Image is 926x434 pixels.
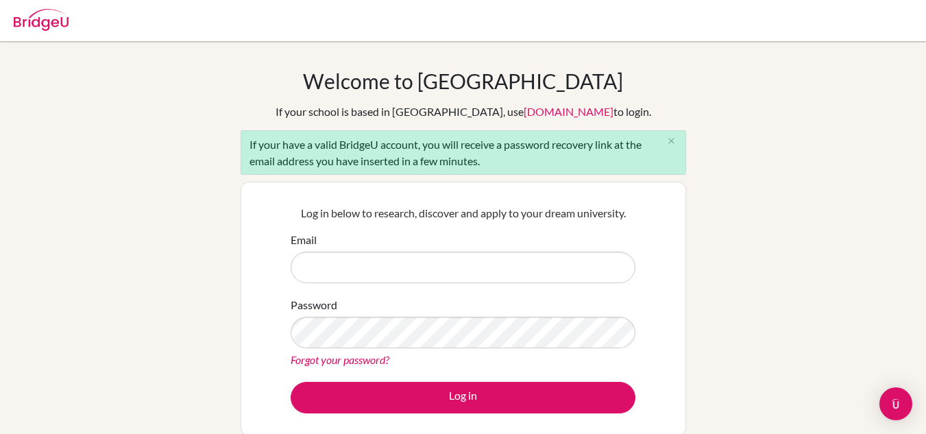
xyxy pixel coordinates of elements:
[276,104,651,120] div: If your school is based in [GEOGRAPHIC_DATA], use to login.
[291,353,389,366] a: Forgot your password?
[524,105,613,118] a: [DOMAIN_NAME]
[241,130,686,175] div: If your have a valid BridgeU account, you will receive a password recovery link at the email addr...
[666,136,677,146] i: close
[658,131,685,152] button: Close
[303,69,623,93] h1: Welcome to [GEOGRAPHIC_DATA]
[291,232,317,248] label: Email
[291,205,635,221] p: Log in below to research, discover and apply to your dream university.
[879,387,912,420] div: Open Intercom Messenger
[291,297,337,313] label: Password
[14,9,69,31] img: Bridge-U
[291,382,635,413] button: Log in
